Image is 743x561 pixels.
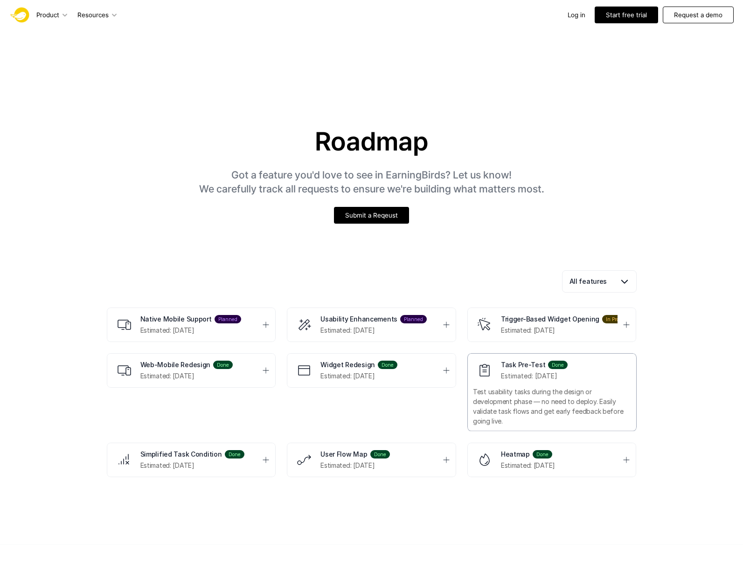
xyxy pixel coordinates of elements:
p: Estimated: [DATE] [320,326,375,335]
h5: Heatmap [501,450,530,459]
h5: Web-Mobile Redesign [140,360,211,369]
h5: Usability Enhancements [320,315,397,324]
a: Start free trial [595,7,658,23]
h6: In Progress [606,317,631,322]
h5: Trigger-Based Widget Opening [501,315,599,324]
p: Estimated: [DATE] [140,326,194,335]
h6: Done [217,363,229,367]
p: Estimated: [DATE] [501,371,557,381]
h5: Widget Redesign [320,360,375,369]
h6: Done [229,452,241,457]
p: Estimated: [DATE] [320,371,375,381]
h6: Done [536,452,549,457]
p: Estimated: [DATE] [501,326,555,335]
p: All features [569,278,607,286]
p: Got a feature you'd love to see in EarningBirds? Let us know! We carefully track all requests to ... [14,168,729,196]
p: Start free trial [606,10,647,20]
p: Product [36,10,59,20]
p: Request a demo [674,10,722,20]
h5: Task Pre-Test [501,360,545,369]
a: Submit a Reqeust [334,207,409,224]
h6: Planned [404,317,423,322]
p: Resources [77,10,109,20]
h6: Done [382,363,394,367]
p: Estimated: [DATE] [140,461,194,470]
h1: Roadmap [14,127,729,157]
p: Estimated: [DATE] [501,461,555,470]
img: Logo [9,4,32,26]
a: Log in [568,10,585,20]
p: Test usability tasks during the design or development phase — no need to deploy. Easily validate ... [473,387,631,426]
p: Estimated: [DATE] [320,461,375,470]
h6: Done [374,452,386,457]
h5: Native Mobile Support [140,315,212,324]
p: Estimated: [DATE] [140,371,194,381]
p: Submit a Reqeust [345,211,398,220]
h6: Planned [218,317,237,322]
a: Request a demo [663,7,734,23]
h5: Simplified Task Condition [140,450,222,459]
h6: Done [552,363,564,367]
h5: User Flow Map [320,450,367,459]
